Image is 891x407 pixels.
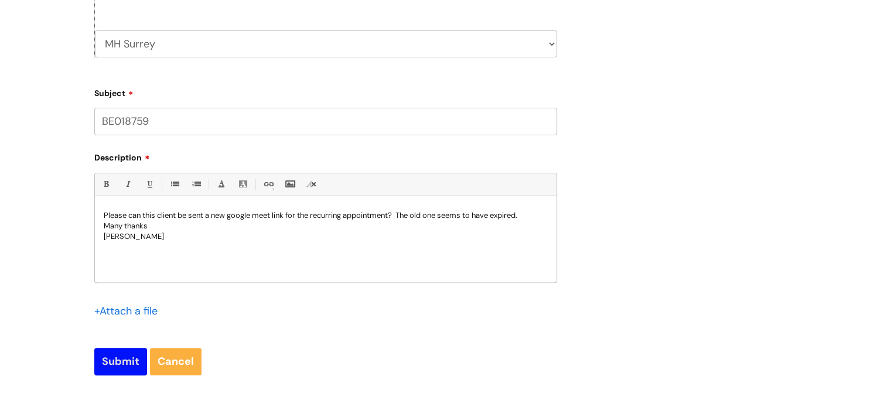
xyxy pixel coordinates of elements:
input: Submit [94,348,147,375]
div: Attach a file [94,302,165,320]
a: Back Color [235,177,250,191]
a: Italic (Ctrl-I) [120,177,135,191]
a: Link [261,177,275,191]
p: Please can this client be sent a new google meet link for the recurring appointment? The old one ... [104,210,548,221]
a: 1. Ordered List (Ctrl-Shift-8) [189,177,203,191]
a: Bold (Ctrl-B) [98,177,113,191]
label: Subject [94,84,557,98]
a: Cancel [150,348,202,375]
a: Underline(Ctrl-U) [142,177,156,191]
a: Insert Image... [282,177,297,191]
p: Many thanks [104,221,548,231]
p: [PERSON_NAME] [104,231,548,242]
a: • Unordered List (Ctrl-Shift-7) [167,177,182,191]
a: Remove formatting (Ctrl-\) [304,177,319,191]
label: Description [94,149,557,163]
a: Font Color [214,177,228,191]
